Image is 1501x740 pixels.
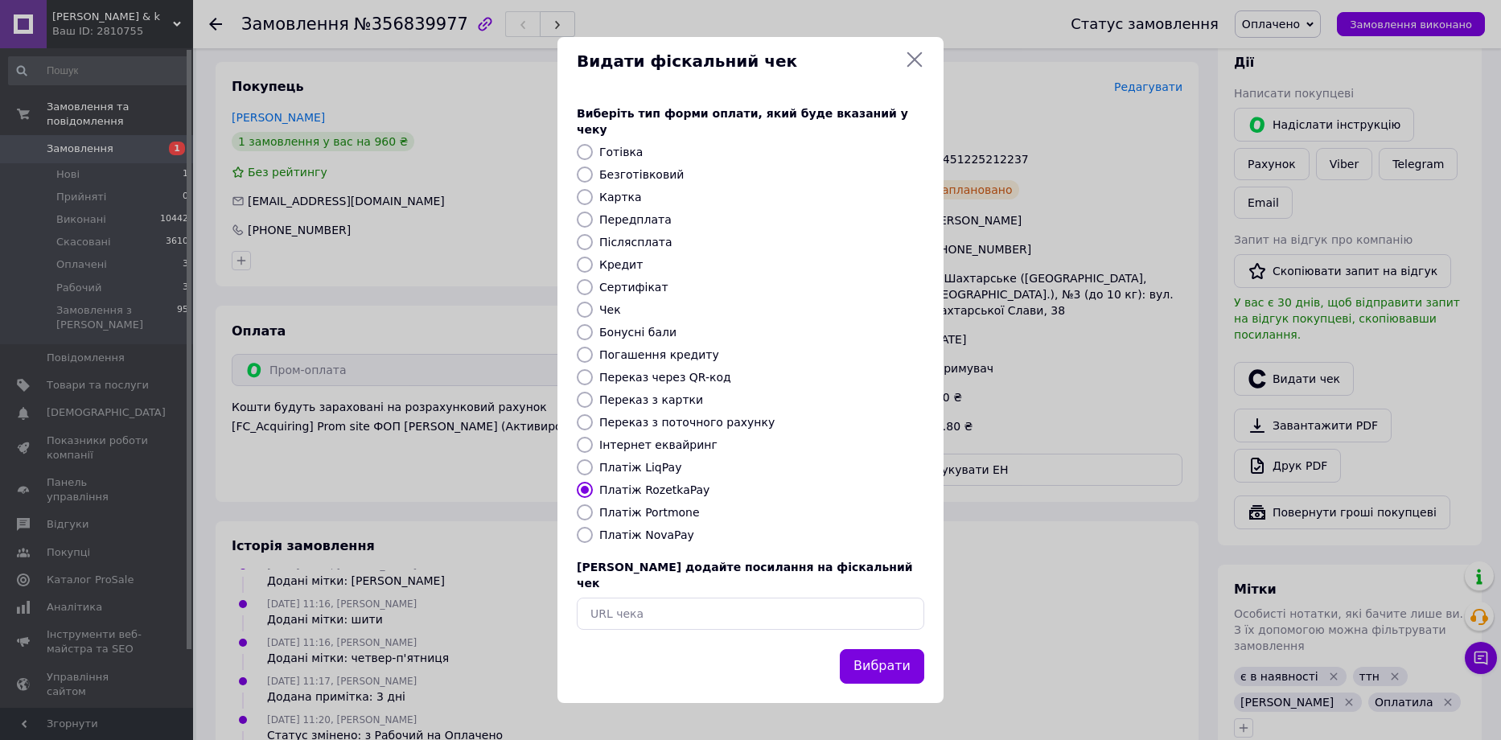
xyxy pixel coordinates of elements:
[599,168,684,181] label: Безготівковий
[599,371,731,384] label: Переказ через QR-код
[599,326,676,339] label: Бонусні бали
[577,107,908,136] span: Виберіть тип форми оплати, який буде вказаний у чеку
[599,506,700,519] label: Платіж Portmone
[599,348,719,361] label: Погашення кредиту
[599,236,672,249] label: Післясплата
[577,561,913,590] span: [PERSON_NAME] додайте посилання на фіскальний чек
[599,281,668,294] label: Сертифікат
[599,483,709,496] label: Платіж RozetkaPay
[599,438,718,451] label: Інтернет еквайринг
[577,598,924,630] input: URL чека
[599,213,672,226] label: Передплата
[599,461,681,474] label: Платіж LiqPay
[577,50,899,73] span: Видати фіскальний чек
[599,528,694,541] label: Платіж NovaPay
[840,649,924,684] button: Вибрати
[599,393,703,406] label: Переказ з картки
[599,303,621,316] label: Чек
[599,258,643,271] label: Кредит
[599,416,775,429] label: Переказ з поточного рахунку
[599,191,642,203] label: Картка
[599,146,643,158] label: Готівка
